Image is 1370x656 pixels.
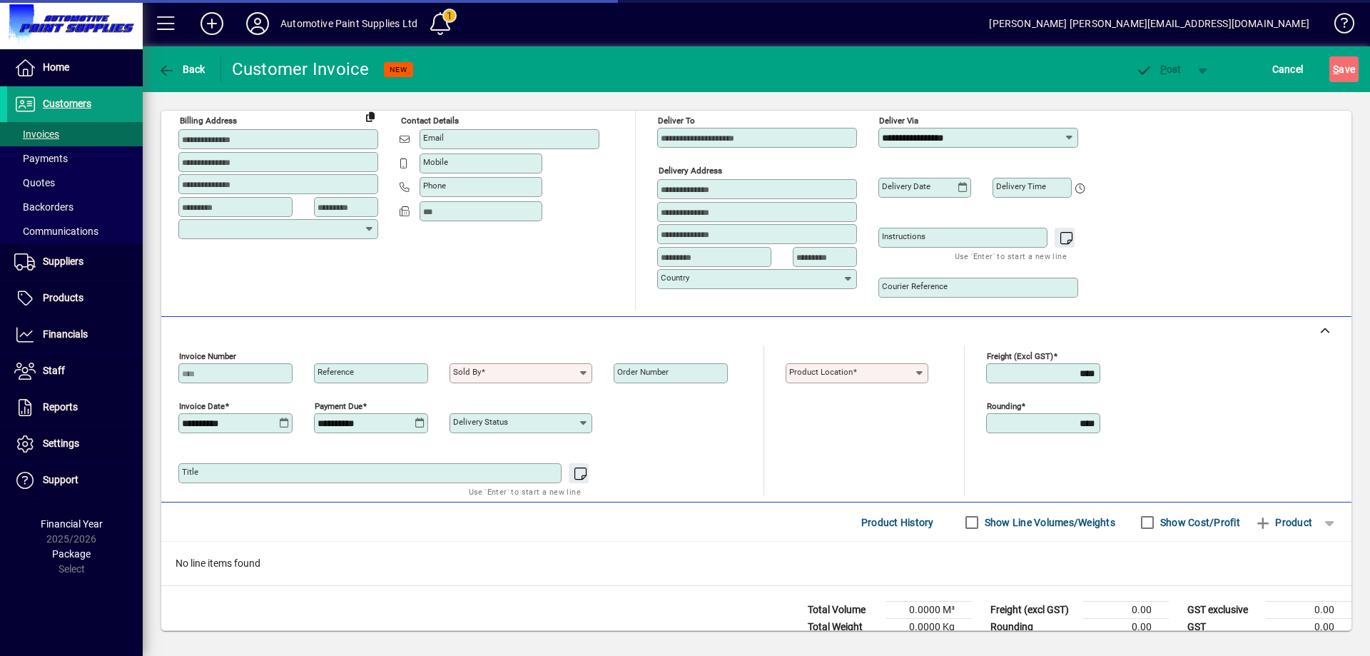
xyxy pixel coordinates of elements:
td: 0.00 [1266,619,1351,636]
div: No line items found [161,542,1351,585]
span: Home [43,61,69,73]
mat-label: Product location [789,367,853,377]
mat-label: Delivery status [453,417,508,427]
mat-label: Delivery time [996,181,1046,191]
mat-label: Title [182,467,198,477]
span: Financial Year [41,518,103,530]
mat-label: Order number [617,367,669,377]
a: Settings [7,426,143,462]
td: Total Volume [801,602,886,619]
span: Settings [43,438,79,449]
a: Quotes [7,171,143,195]
td: 0.00 [1083,619,1169,636]
span: Product [1254,511,1312,534]
button: Back [154,56,209,82]
mat-hint: Use 'Enter' to start a new line [469,483,581,500]
mat-label: Rounding [987,401,1021,411]
span: Reports [43,401,78,413]
a: Support [7,463,143,498]
mat-hint: Use 'Enter' to start a new line [955,248,1067,264]
td: Freight (excl GST) [983,602,1083,619]
mat-label: Sold by [453,367,481,377]
span: Payments [14,153,68,164]
label: Show Cost/Profit [1157,515,1240,530]
a: Payments [7,146,143,171]
mat-label: Email [423,133,444,143]
span: P [1160,64,1167,75]
span: Package [52,548,91,560]
span: Cancel [1272,58,1304,81]
a: Suppliers [7,244,143,280]
mat-label: Payment due [315,401,362,411]
a: Financials [7,317,143,353]
span: Financials [43,328,88,340]
span: Quotes [14,177,55,188]
span: Suppliers [43,256,83,267]
mat-label: Instructions [882,231,925,241]
span: Communications [14,226,98,237]
mat-label: Deliver via [879,116,918,126]
button: Save [1329,56,1359,82]
mat-label: Deliver To [658,116,695,126]
span: Staff [43,365,65,376]
td: GST [1180,619,1266,636]
span: Customers [43,98,91,109]
div: [PERSON_NAME] [PERSON_NAME][EMAIL_ADDRESS][DOMAIN_NAME] [989,12,1309,35]
button: Post [1128,56,1189,82]
span: Support [43,474,78,485]
td: 0.00 [1083,602,1169,619]
span: Backorders [14,201,73,213]
div: Automotive Paint Supplies Ltd [280,12,417,35]
mat-label: Phone [423,181,446,191]
button: Cancel [1269,56,1307,82]
div: Customer Invoice [232,58,370,81]
mat-label: Courier Reference [882,281,948,291]
span: ave [1333,58,1355,81]
span: NEW [390,65,407,74]
a: Staff [7,353,143,389]
span: Product History [861,511,934,534]
button: Profile [235,11,280,36]
mat-label: Mobile [423,157,448,167]
a: Invoices [7,122,143,146]
span: Invoices [14,128,59,140]
td: GST exclusive [1180,602,1266,619]
mat-label: Invoice number [179,351,236,361]
mat-label: Reference [318,367,354,377]
span: Back [158,64,205,75]
mat-label: Delivery date [882,181,930,191]
a: Home [7,50,143,86]
td: 0.0000 M³ [886,602,972,619]
mat-label: Country [661,273,689,283]
td: Rounding [983,619,1083,636]
td: 0.00 [1266,602,1351,619]
a: Products [7,281,143,316]
a: Backorders [7,195,143,219]
td: Total Weight [801,619,886,636]
button: Product [1247,510,1319,535]
button: Add [189,11,235,36]
a: Reports [7,390,143,425]
span: ost [1135,64,1182,75]
mat-label: Invoice date [179,401,225,411]
a: Communications [7,219,143,243]
span: Products [43,292,83,303]
span: S [1333,64,1339,75]
label: Show Line Volumes/Weights [982,515,1115,530]
a: Knowledge Base [1324,3,1352,49]
mat-label: Freight (excl GST) [987,351,1053,361]
button: Product History [856,510,940,535]
app-page-header-button: Back [143,56,221,82]
td: 0.0000 Kg [886,619,972,636]
button: Copy to Delivery address [359,105,382,128]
